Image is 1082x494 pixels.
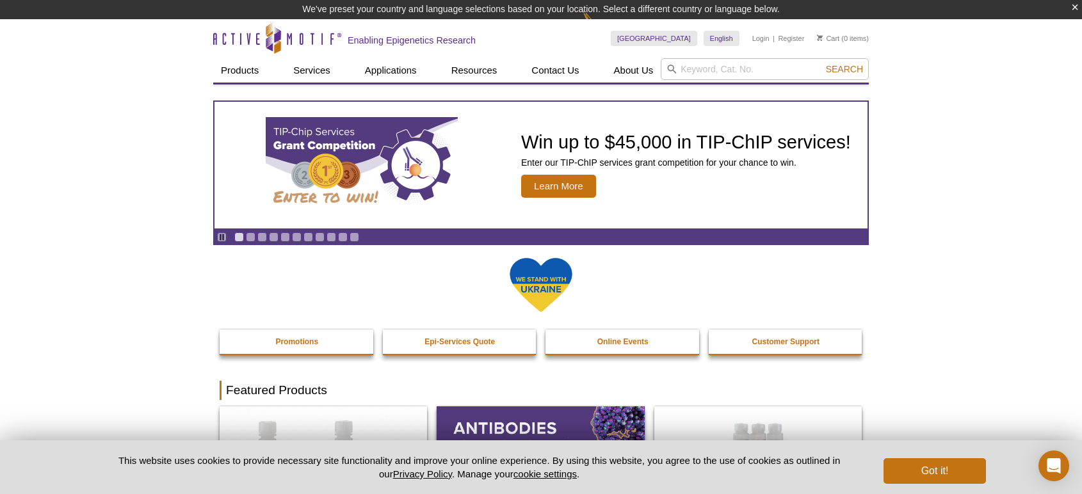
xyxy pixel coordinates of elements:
[338,232,348,242] a: Go to slide 10
[1038,450,1069,481] div: Open Intercom Messenger
[220,381,862,400] h2: Featured Products
[773,31,775,46] li: |
[606,58,661,83] a: About Us
[817,34,839,43] a: Cart
[214,102,868,228] article: TIP-ChIP Services Grant Competition
[752,34,770,43] a: Login
[275,337,318,346] strong: Promotions
[597,337,649,346] strong: Online Events
[545,330,700,354] a: Online Events
[266,117,458,213] img: TIP-ChIP Services Grant Competition
[234,232,244,242] a: Go to slide 1
[214,102,868,228] a: TIP-ChIP Services Grant Competition Win up to $45,000 in TIP-ChIP services! Enter our TIP-ChIP se...
[817,31,869,46] li: (0 items)
[348,35,476,46] h2: Enabling Epigenetics Research
[709,330,864,354] a: Customer Support
[817,35,823,41] img: Your Cart
[96,454,862,481] p: This website uses cookies to provide necessary site functionality and improve your online experie...
[357,58,424,83] a: Applications
[383,330,538,354] a: Epi-Services Quote
[884,458,986,484] button: Got it!
[521,157,851,168] p: Enter our TIP-ChIP services grant competition for your chance to win.
[661,58,869,80] input: Keyword, Cat. No.
[350,232,359,242] a: Go to slide 11
[822,63,867,75] button: Search
[269,232,279,242] a: Go to slide 4
[217,232,227,242] a: Toggle autoplay
[521,132,851,152] h2: Win up to $45,000 in TIP-ChIP services!
[292,232,302,242] a: Go to slide 6
[611,31,697,46] a: [GEOGRAPHIC_DATA]
[213,58,266,83] a: Products
[327,232,336,242] a: Go to slide 9
[220,330,375,354] a: Promotions
[280,232,290,242] a: Go to slide 5
[826,64,863,74] span: Search
[704,31,739,46] a: English
[513,468,577,479] button: cookie settings
[393,468,452,479] a: Privacy Policy
[424,337,495,346] strong: Epi-Services Quote
[286,58,338,83] a: Services
[778,34,804,43] a: Register
[583,10,617,40] img: Change Here
[303,232,313,242] a: Go to slide 7
[524,58,586,83] a: Contact Us
[315,232,325,242] a: Go to slide 8
[444,58,505,83] a: Resources
[257,232,267,242] a: Go to slide 3
[246,232,255,242] a: Go to slide 2
[509,257,573,314] img: We Stand With Ukraine
[521,175,596,198] span: Learn More
[752,337,820,346] strong: Customer Support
